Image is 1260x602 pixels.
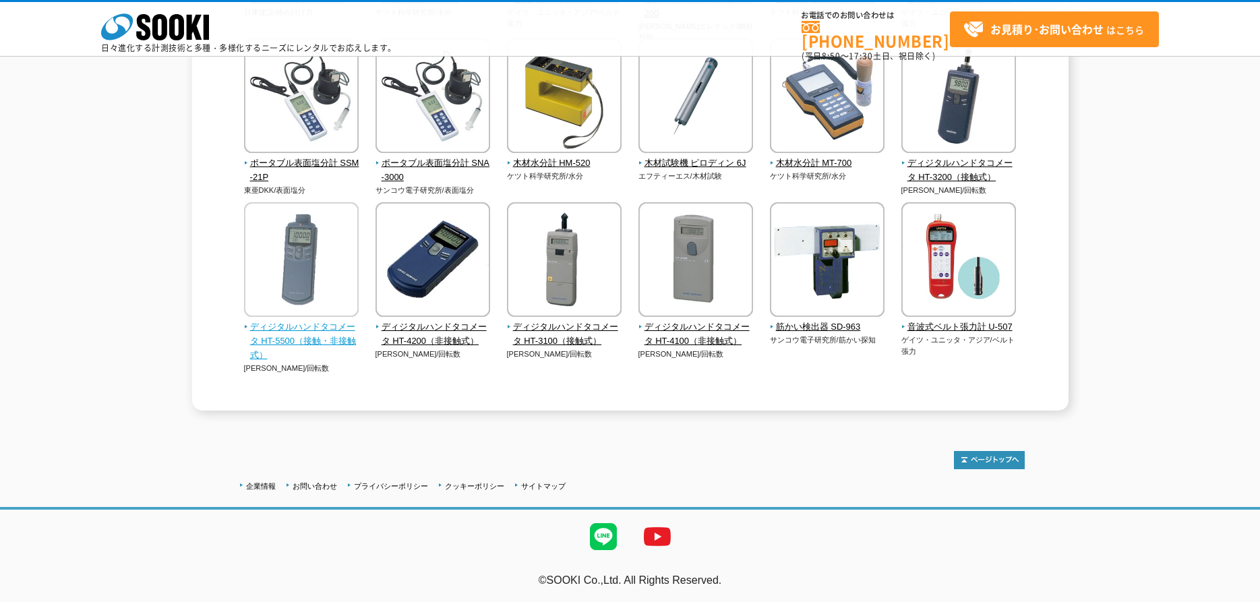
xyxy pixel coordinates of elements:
span: 木材水分計 HM-520 [507,156,622,171]
a: ディジタルハンドタコメータ HT-3200（接触式） [901,144,1017,184]
img: ポータブル表面塩分計 SSM-21P [244,38,359,156]
span: ディジタルハンドタコメータ HT-4100（非接触式） [638,320,754,349]
a: クッキーポリシー [445,482,504,490]
a: 木材水分計 HM-520 [507,144,622,171]
img: 音波式ベルト張力計 U-507 [901,202,1016,320]
span: はこちら [963,20,1144,40]
a: サイトマップ [521,482,566,490]
span: 木材試験機 ピロディン 6J [638,156,754,171]
a: お見積り･お問い合わせはこちら [950,11,1159,47]
img: 木材試験機 ピロディン 6J [638,38,753,156]
p: 東亜DKK/表面塩分 [244,185,359,196]
p: 日々進化する計測技術と多種・多様化するニーズにレンタルでお応えします。 [101,44,396,52]
a: [PHONE_NUMBER] [802,21,950,49]
img: ポータブル表面塩分計 SNA-3000 [376,38,490,156]
a: 音波式ベルト張力計 U-507 [901,307,1017,334]
img: YouTube [630,510,684,564]
p: ケツト科学研究所/水分 [770,171,885,182]
p: [PERSON_NAME]/回転数 [507,349,622,360]
span: ポータブル表面塩分計 SNA-3000 [376,156,491,185]
a: ディジタルハンドタコメータ HT-5500（接触・非接触式） [244,307,359,362]
span: 木材水分計 MT-700 [770,156,885,171]
p: サンコウ電子研究所/表面塩分 [376,185,491,196]
p: エフティーエス/木材試験 [638,171,754,182]
a: ディジタルハンドタコメータ HT-3100（接触式） [507,307,622,348]
span: ポータブル表面塩分計 SSM-21P [244,156,359,185]
a: 企業情報 [246,482,276,490]
a: ポータブル表面塩分計 SNA-3000 [376,144,491,184]
p: [PERSON_NAME]/回転数 [244,363,359,374]
span: 8:50 [822,50,841,62]
a: お問い合わせ [293,482,337,490]
span: ディジタルハンドタコメータ HT-5500（接触・非接触式） [244,320,359,362]
a: 木材試験機 ピロディン 6J [638,144,754,171]
span: 17:30 [849,50,873,62]
strong: お見積り･お問い合わせ [990,21,1104,37]
a: 木材水分計 MT-700 [770,144,885,171]
span: ディジタルハンドタコメータ HT-3200（接触式） [901,156,1017,185]
img: 木材水分計 MT-700 [770,38,884,156]
img: ディジタルハンドタコメータ HT-5500（接触・非接触式） [244,202,359,320]
a: プライバシーポリシー [354,482,428,490]
a: テストMail [1208,589,1260,600]
a: ディジタルハンドタコメータ HT-4100（非接触式） [638,307,754,348]
span: ディジタルハンドタコメータ HT-4200（非接触式） [376,320,491,349]
img: ディジタルハンドタコメータ HT-4200（非接触式） [376,202,490,320]
span: ディジタルハンドタコメータ HT-3100（接触式） [507,320,622,349]
p: [PERSON_NAME]/回転数 [638,349,754,360]
a: 筋かい検出器 SD-963 [770,307,885,334]
p: [PERSON_NAME]/回転数 [901,185,1017,196]
p: ケツト科学研究所/水分 [507,171,622,182]
img: 筋かい検出器 SD-963 [770,202,884,320]
a: ポータブル表面塩分計 SSM-21P [244,144,359,184]
p: サンコウ電子研究所/筋かい探知 [770,334,885,346]
span: (平日 ～ 土日、祝日除く) [802,50,935,62]
span: 筋かい検出器 SD-963 [770,320,885,334]
span: 音波式ベルト張力計 U-507 [901,320,1017,334]
span: お電話でのお問い合わせは [802,11,950,20]
p: [PERSON_NAME]/回転数 [376,349,491,360]
img: ディジタルハンドタコメータ HT-3200（接触式） [901,38,1016,156]
p: ゲイツ・ユニッタ・アジア/ベルト張力 [901,334,1017,357]
a: ディジタルハンドタコメータ HT-4200（非接触式） [376,307,491,348]
img: LINE [576,510,630,564]
img: トップページへ [954,451,1025,469]
img: 木材水分計 HM-520 [507,38,622,156]
img: ディジタルハンドタコメータ HT-3100（接触式） [507,202,622,320]
img: ディジタルハンドタコメータ HT-4100（非接触式） [638,202,753,320]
